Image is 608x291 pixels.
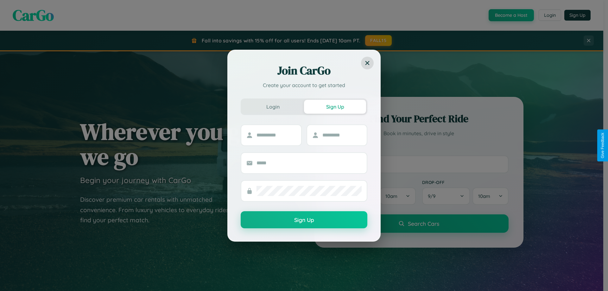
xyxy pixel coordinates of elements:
button: Sign Up [304,100,366,114]
h2: Join CarGo [241,63,367,78]
button: Login [242,100,304,114]
p: Create your account to get started [241,81,367,89]
button: Sign Up [241,211,367,228]
div: Give Feedback [600,133,605,158]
